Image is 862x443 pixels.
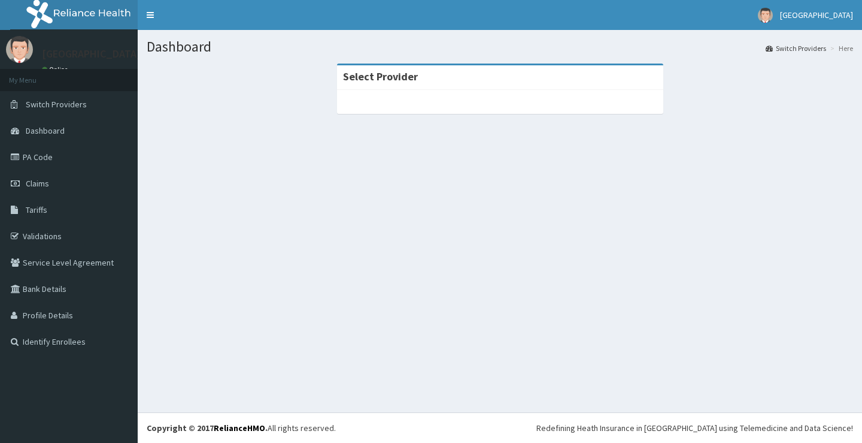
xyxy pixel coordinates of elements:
a: RelianceHMO [214,423,265,433]
img: User Image [6,36,33,63]
strong: Select Provider [343,70,418,83]
a: Online [42,65,71,74]
h1: Dashboard [147,39,853,55]
div: Redefining Heath Insurance in [GEOGRAPHIC_DATA] using Telemedicine and Data Science! [536,422,853,434]
footer: All rights reserved. [138,412,862,443]
span: Tariffs [26,204,47,215]
strong: Copyright © 2017 . [147,423,268,433]
span: Dashboard [26,125,65,136]
a: Switch Providers [766,43,826,53]
p: [GEOGRAPHIC_DATA] [42,49,141,59]
li: Here [827,43,853,53]
img: User Image [758,8,773,23]
span: Claims [26,178,49,189]
span: Switch Providers [26,99,87,110]
span: [GEOGRAPHIC_DATA] [780,10,853,20]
